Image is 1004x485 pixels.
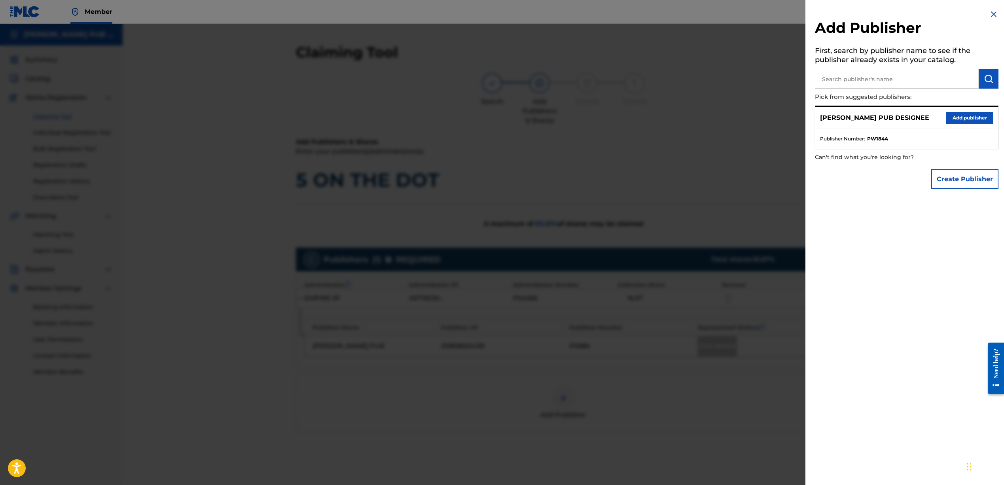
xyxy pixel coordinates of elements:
span: Publisher Number : [820,135,865,142]
span: Member [85,7,112,16]
div: Drag [967,455,972,479]
p: Can't find what you're looking for? [815,149,953,165]
img: Top Rightsholder [70,7,80,17]
img: MLC Logo [9,6,40,17]
button: Add publisher [946,112,993,124]
iframe: Resource Center [982,335,1004,401]
h5: First, search by publisher name to see if the publisher already exists in your catalog. [815,44,998,69]
button: Create Publisher [931,169,998,189]
h2: Add Publisher [815,19,998,39]
iframe: Chat Widget [964,447,1004,485]
img: Search Works [984,74,993,83]
p: Pick from suggested publishers: [815,89,953,106]
p: [PERSON_NAME] PUB DESIGNEE [820,113,929,123]
input: Search publisher's name [815,69,979,89]
strong: PW184A [867,135,888,142]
